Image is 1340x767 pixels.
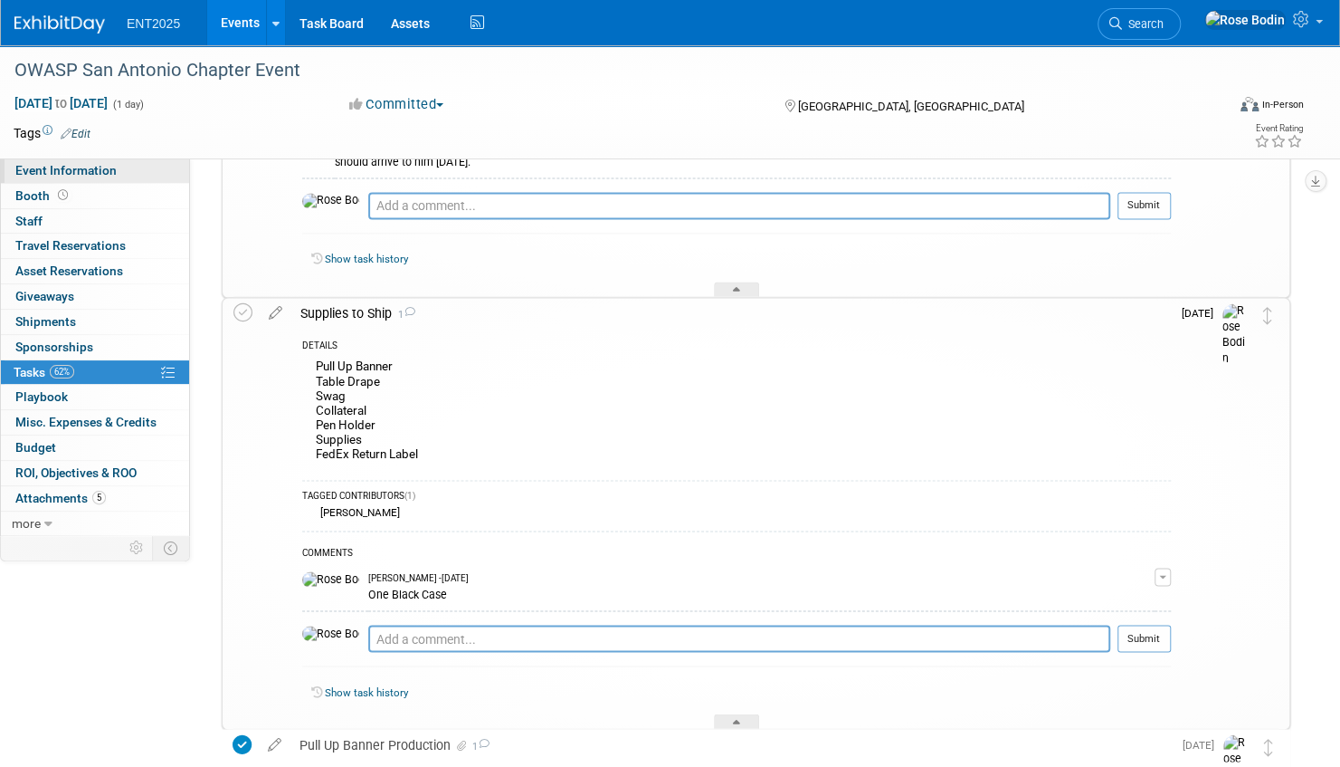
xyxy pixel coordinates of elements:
[1,310,189,334] a: Shipments
[1098,8,1181,40] a: Search
[14,15,105,34] img: ExhibitDay
[404,491,415,501] span: (1)
[290,729,1172,760] div: Pull Up Banner Production
[1182,307,1222,320] span: [DATE]
[8,54,1194,87] div: OWASP San Antonio Chapter Event
[1111,94,1304,121] div: Event Format
[12,516,41,531] span: more
[1,335,189,360] a: Sponsorships
[302,571,359,588] img: Rose Bodin
[302,490,1171,505] div: TAGGED CONTRIBUTORS
[50,365,74,379] span: 62%
[15,163,117,177] span: Event Information
[1,461,189,485] a: ROI, Objectives & ROO
[1,284,189,309] a: Giveaways
[302,340,1171,355] div: DETAILS
[15,491,106,505] span: Attachments
[1,360,189,385] a: Tasks62%
[14,95,109,111] span: [DATE] [DATE]
[392,309,415,321] span: 1
[127,16,180,31] span: ENT2025
[316,506,400,519] div: [PERSON_NAME]
[1204,10,1286,30] img: Rose Bodin
[14,124,90,142] td: Tags
[15,214,43,228] span: Staff
[1254,124,1303,133] div: Event Rating
[1117,625,1171,652] button: Submit
[1,209,189,234] a: Staff
[1,184,189,208] a: Booth
[92,491,106,504] span: 5
[259,736,290,753] a: edit
[1,512,189,536] a: more
[1240,97,1259,111] img: Format-Inperson.png
[1261,98,1304,111] div: In-Person
[15,440,56,455] span: Budget
[61,128,90,140] a: Edit
[368,584,1155,601] div: One Black Case
[15,314,76,329] span: Shipments
[1,486,189,511] a: Attachments5
[1122,17,1164,31] span: Search
[1,158,189,183] a: Event Information
[15,389,68,404] span: Playbook
[15,340,93,354] span: Sponsorships
[325,253,408,265] a: Show task history
[291,298,1171,329] div: Supplies to Ship
[260,305,291,321] a: edit
[52,96,70,110] span: to
[1,410,189,435] a: Misc. Expenses & Credits
[121,536,153,560] td: Personalize Event Tab Strip
[1222,303,1250,368] img: Rose Bodin
[14,365,74,379] span: Tasks
[1,259,189,283] a: Asset Reservations
[15,238,126,253] span: Travel Reservations
[1,385,189,409] a: Playbook
[368,571,469,584] span: [PERSON_NAME] - [DATE]
[325,686,408,698] a: Show task history
[797,100,1023,113] span: [GEOGRAPHIC_DATA], [GEOGRAPHIC_DATA]
[302,193,359,209] img: Rose Bodin
[153,536,190,560] td: Toggle Event Tabs
[15,415,157,429] span: Misc. Expenses & Credits
[302,545,1171,564] div: COMMENTS
[1183,738,1223,751] span: [DATE]
[15,188,71,203] span: Booth
[15,465,137,480] span: ROI, Objectives & ROO
[1,234,189,258] a: Travel Reservations
[111,99,144,110] span: (1 day)
[15,264,123,278] span: Asset Reservations
[1117,192,1171,219] button: Submit
[1,436,189,460] a: Budget
[54,188,71,202] span: Booth not reserved yet
[470,740,489,752] span: 1
[302,355,1171,470] div: Pull Up Banner Table Drape Swag Collateral Pen Holder Supplies FedEx Return Label
[1263,307,1272,324] i: Move task
[343,95,451,114] button: Committed
[302,626,359,642] img: Rose Bodin
[15,289,74,303] span: Giveaways
[1264,738,1273,755] i: Move task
